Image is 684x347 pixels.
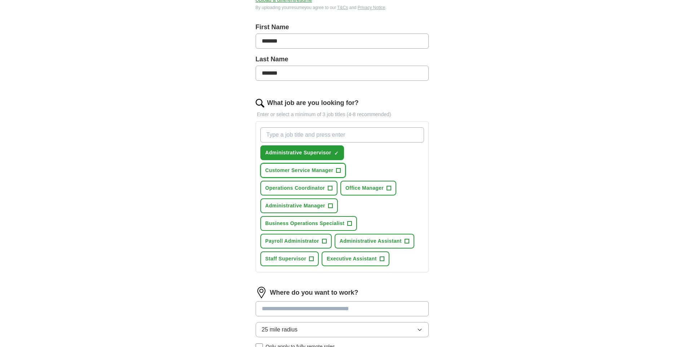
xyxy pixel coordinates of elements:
[260,127,424,142] input: Type a job title and press enter
[260,216,357,231] button: Business Operations Specialist
[334,150,339,156] span: ✓
[256,22,429,32] label: First Name
[260,163,346,178] button: Customer Service Manager
[322,251,389,266] button: Executive Assistant
[270,288,358,298] label: Where do you want to work?
[260,198,338,213] button: Administrative Manager
[256,4,429,11] div: By uploading your resume you agree to our and .
[335,234,414,249] button: Administrative Assistant
[260,145,344,160] button: Administrative Supervisor✓
[337,5,348,10] a: T&Cs
[345,184,384,192] span: Office Manager
[256,287,267,298] img: location.png
[265,255,306,263] span: Staff Supervisor
[265,149,331,157] span: Administrative Supervisor
[265,237,319,245] span: Payroll Administrator
[340,237,402,245] span: Administrative Assistant
[260,181,338,196] button: Operations Coordinator
[267,98,359,108] label: What job are you looking for?
[265,220,345,227] span: Business Operations Specialist
[340,181,396,196] button: Office Manager
[260,234,332,249] button: Payroll Administrator
[260,251,319,266] button: Staff Supervisor
[358,5,385,10] a: Privacy Notice
[265,167,334,174] span: Customer Service Manager
[256,111,429,118] p: Enter or select a minimum of 3 job titles (4-8 recommended)
[265,202,325,210] span: Administrative Manager
[262,325,298,334] span: 25 mile radius
[256,54,429,64] label: Last Name
[256,99,264,107] img: search.png
[256,322,429,337] button: 25 mile radius
[327,255,376,263] span: Executive Assistant
[265,184,325,192] span: Operations Coordinator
